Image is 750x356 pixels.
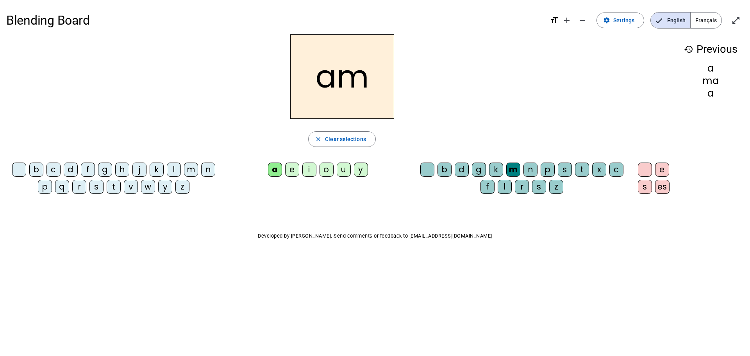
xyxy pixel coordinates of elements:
p: Developed by [PERSON_NAME]. Send comments or feedback to [EMAIL_ADDRESS][DOMAIN_NAME] [6,231,744,241]
div: e [655,163,669,177]
span: Français [691,13,721,28]
mat-icon: close [315,136,322,143]
div: d [64,163,78,177]
div: es [655,180,670,194]
div: a [268,163,282,177]
div: f [81,163,95,177]
div: c [46,163,61,177]
div: p [541,163,555,177]
mat-icon: open_in_full [731,16,741,25]
div: b [437,163,452,177]
button: Enter full screen [728,13,744,28]
button: Clear selections [308,131,376,147]
div: d [455,163,469,177]
div: q [55,180,69,194]
div: w [141,180,155,194]
div: z [175,180,189,194]
h1: Blending Board [6,8,543,33]
mat-icon: remove [578,16,587,25]
h2: am [290,34,394,119]
div: ma [684,76,737,86]
div: j [132,163,146,177]
span: Settings [613,16,634,25]
mat-icon: settings [603,17,610,24]
div: u [337,163,351,177]
div: a [684,89,737,98]
div: s [558,163,572,177]
mat-icon: add [562,16,571,25]
div: l [498,180,512,194]
div: g [472,163,486,177]
div: y [158,180,172,194]
div: k [489,163,503,177]
button: Increase font size [559,13,575,28]
div: t [575,163,589,177]
div: v [124,180,138,194]
div: e [285,163,299,177]
div: s [638,180,652,194]
mat-icon: history [684,45,693,54]
div: y [354,163,368,177]
div: k [150,163,164,177]
div: z [549,180,563,194]
div: l [167,163,181,177]
div: a [684,64,737,73]
div: m [184,163,198,177]
mat-icon: format_size [550,16,559,25]
div: s [532,180,546,194]
div: p [38,180,52,194]
div: f [480,180,495,194]
div: r [72,180,86,194]
div: s [89,180,104,194]
div: m [506,163,520,177]
div: c [609,163,623,177]
div: n [201,163,215,177]
div: g [98,163,112,177]
button: Settings [596,13,644,28]
div: b [29,163,43,177]
div: r [515,180,529,194]
mat-button-toggle-group: Language selection [650,12,722,29]
div: i [302,163,316,177]
span: English [651,13,690,28]
div: h [115,163,129,177]
div: t [107,180,121,194]
div: n [523,163,537,177]
div: o [320,163,334,177]
span: Clear selections [325,134,366,144]
h3: Previous [684,41,737,58]
button: Decrease font size [575,13,590,28]
div: x [592,163,606,177]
